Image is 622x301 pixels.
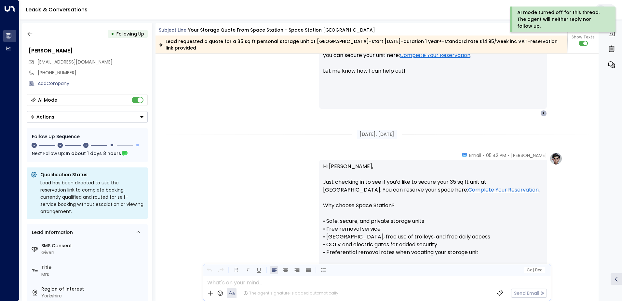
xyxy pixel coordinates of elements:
[26,6,88,13] a: Leads & Conversations
[159,38,564,51] div: Lead requested a quote for a 35 sq ft personal storage unit at [GEOGRAPHIC_DATA]-start [DATE]-dur...
[483,152,484,159] span: •
[66,150,121,157] span: In about 1 days 8 hours
[517,9,607,30] div: AI mode turned off for this thread. The agent will neither reply nor follow up.
[188,27,375,34] div: Your storage quote from Space Station - Space Station [GEOGRAPHIC_DATA]
[549,152,562,165] img: profile-logo.png
[243,290,338,296] div: The agent signature is added automatically
[40,179,144,215] div: Lead has been directed to use the reservation link to complete booking; currently qualified and r...
[323,163,543,295] p: Hi [PERSON_NAME], Just checking in to see if you’d like to secure your 35 sq ft unit at [GEOGRAPH...
[572,34,595,40] span: Show Texts
[526,268,542,272] span: Cc Bcc
[41,271,145,278] div: Mrs
[40,171,144,178] p: Qualification Status
[27,111,148,123] div: Button group with a nested menu
[41,264,145,271] label: Title
[38,97,57,103] div: AI Mode
[469,152,481,159] span: Email
[29,47,148,55] div: [PERSON_NAME]
[511,152,547,159] span: [PERSON_NAME]
[400,51,470,59] a: Complete Your Reservation
[38,80,148,87] div: AddCompany
[468,186,539,194] a: Complete Your Reservation
[30,114,54,120] div: Actions
[217,266,225,274] button: Redo
[41,242,145,249] label: SMS Consent
[116,31,144,37] span: Following Up
[38,69,148,76] div: [PHONE_NUMBER]
[37,59,113,65] span: [EMAIL_ADDRESS][DOMAIN_NAME]
[524,267,545,273] button: Cc|Bcc
[357,130,397,139] div: [DATE], [DATE]
[508,152,509,159] span: •
[486,152,506,159] span: 05:42 PM
[205,266,213,274] button: Undo
[41,286,145,293] label: Region of Interest
[540,110,547,117] div: A
[30,229,73,236] div: Lead Information
[159,27,187,33] span: Subject Line:
[41,293,145,299] div: Yorkshire
[533,268,534,272] span: |
[41,249,145,256] div: Given
[32,133,142,140] div: Follow Up Sequence
[111,28,114,40] div: •
[37,59,113,65] span: aishwaryajp3598@gmail.com
[27,111,148,123] button: Actions
[32,150,142,157] div: Next Follow Up:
